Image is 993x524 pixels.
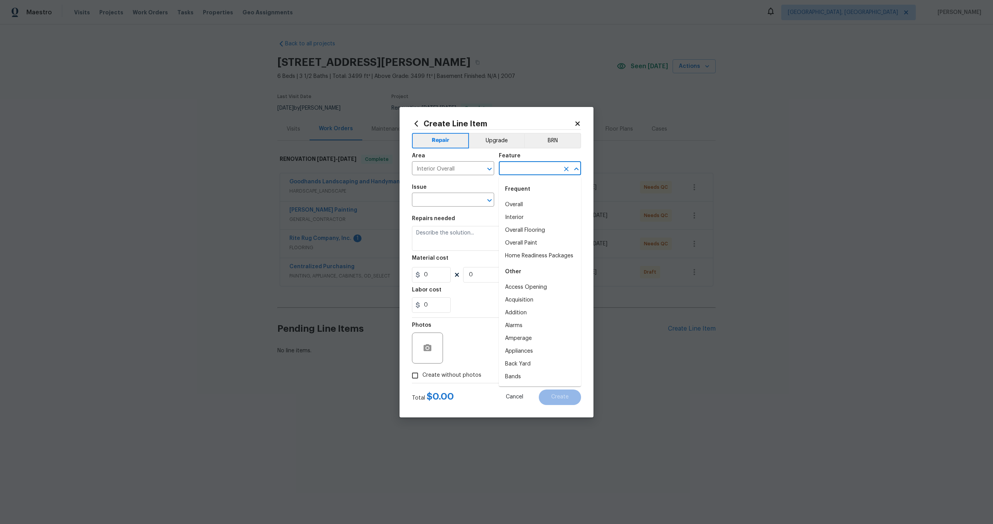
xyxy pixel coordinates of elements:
li: Bands [499,371,581,383]
button: Close [571,164,582,174]
h5: Feature [499,153,521,159]
span: $ 0.00 [427,392,454,401]
button: Create [539,390,581,405]
li: Access Opening [499,281,581,294]
button: Upgrade [469,133,524,148]
span: Cancel [506,394,523,400]
div: Frequent [499,180,581,198]
h5: Repairs needed [412,216,455,221]
li: Acquisition [499,294,581,307]
h2: Create Line Item [412,119,574,128]
li: Interior [499,211,581,224]
button: Cancel [493,390,536,405]
h5: Photos [412,322,431,328]
h5: Issue [412,184,427,190]
li: Amperage [499,332,581,345]
h5: Area [412,153,425,159]
div: Total [412,393,454,402]
li: Home Readiness Packages [499,250,581,262]
span: Create [551,394,569,400]
li: Back Yard [499,358,581,371]
div: Other [499,262,581,281]
span: Create without photos [422,371,481,379]
button: Repair [412,133,469,148]
li: Baseboards [499,383,581,396]
button: Clear [561,164,572,174]
li: Addition [499,307,581,319]
button: Open [484,195,495,206]
button: Open [484,164,495,174]
button: BRN [524,133,581,148]
li: Overall [499,198,581,211]
li: Overall Paint [499,237,581,250]
h5: Labor cost [412,287,441,293]
li: Overall Flooring [499,224,581,237]
li: Appliances [499,345,581,358]
h5: Material cost [412,255,448,261]
li: Alarms [499,319,581,332]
